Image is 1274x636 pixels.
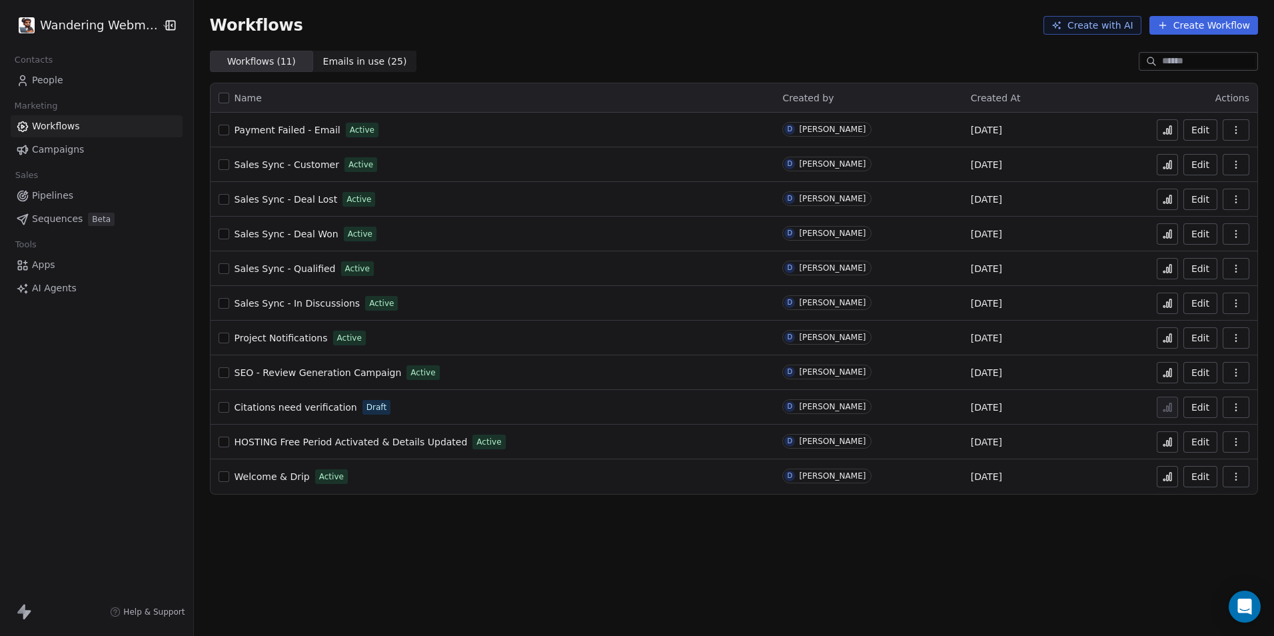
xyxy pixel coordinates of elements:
[11,277,183,299] a: AI Agents
[9,235,42,255] span: Tools
[799,125,866,134] div: [PERSON_NAME]
[788,159,793,169] div: D
[16,14,153,37] button: Wandering Webmaster
[799,159,866,169] div: [PERSON_NAME]
[323,55,407,69] span: Emails in use ( 25 )
[346,193,371,205] span: Active
[235,123,340,137] a: Payment Failed - Email
[1183,293,1217,314] button: Edit
[235,367,402,378] span: SEO - Review Generation Campaign
[1183,362,1217,383] button: Edit
[971,470,1002,483] span: [DATE]
[32,143,84,157] span: Campaigns
[235,471,310,482] span: Welcome & Drip
[799,333,866,342] div: [PERSON_NAME]
[32,119,80,133] span: Workflows
[11,115,183,137] a: Workflows
[88,213,115,226] span: Beta
[235,91,262,105] span: Name
[110,607,185,617] a: Help & Support
[9,50,59,70] span: Contacts
[788,367,793,377] div: D
[971,331,1002,345] span: [DATE]
[235,366,402,379] a: SEO - Review Generation Campaign
[369,297,394,309] span: Active
[1183,119,1217,141] button: Edit
[210,16,303,35] span: Workflows
[799,367,866,377] div: [PERSON_NAME]
[788,436,793,447] div: D
[971,158,1002,171] span: [DATE]
[1149,16,1258,35] button: Create Workflow
[788,471,793,481] div: D
[235,229,338,239] span: Sales Sync - Deal Won
[235,125,340,135] span: Payment Failed - Email
[799,298,866,307] div: [PERSON_NAME]
[971,193,1002,206] span: [DATE]
[235,435,468,449] a: HOSTING Free Period Activated & Details Updated
[1229,591,1261,623] div: Open Intercom Messenger
[1183,223,1217,245] button: Edit
[11,254,183,276] a: Apps
[19,17,35,33] img: logo.png
[971,435,1002,449] span: [DATE]
[410,367,435,379] span: Active
[11,69,183,91] a: People
[235,193,338,206] a: Sales Sync - Deal Lost
[123,607,185,617] span: Help & Support
[11,185,183,207] a: Pipelines
[235,331,328,345] a: Project Notifications
[971,227,1002,241] span: [DATE]
[476,436,501,448] span: Active
[971,366,1002,379] span: [DATE]
[235,470,310,483] a: Welcome & Drip
[235,401,357,414] a: Citations need verification
[235,298,360,309] span: Sales Sync - In Discussions
[799,263,866,273] div: [PERSON_NAME]
[348,228,372,240] span: Active
[32,281,77,295] span: AI Agents
[235,159,339,170] span: Sales Sync - Customer
[788,263,793,273] div: D
[235,263,336,274] span: Sales Sync - Qualified
[799,229,866,238] div: [PERSON_NAME]
[348,159,373,171] span: Active
[1183,189,1217,210] button: Edit
[32,258,55,272] span: Apps
[799,402,866,411] div: [PERSON_NAME]
[235,333,328,343] span: Project Notifications
[1183,431,1217,453] button: Edit
[971,93,1021,103] span: Created At
[971,401,1002,414] span: [DATE]
[1183,154,1217,175] button: Edit
[235,158,339,171] a: Sales Sync - Customer
[799,471,866,481] div: [PERSON_NAME]
[9,96,63,116] span: Marketing
[337,332,362,344] span: Active
[788,193,793,204] div: D
[235,262,336,275] a: Sales Sync - Qualified
[1183,466,1217,487] button: Edit
[1183,258,1217,279] button: Edit
[788,228,793,239] div: D
[782,93,834,103] span: Created by
[32,212,83,226] span: Sequences
[366,401,386,413] span: Draft
[319,471,344,483] span: Active
[1183,397,1217,418] a: Edit
[971,123,1002,137] span: [DATE]
[788,332,793,343] div: D
[32,189,73,203] span: Pipelines
[11,208,183,230] a: SequencesBeta
[1183,327,1217,349] button: Edit
[788,401,793,412] div: D
[345,263,370,275] span: Active
[1215,93,1249,103] span: Actions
